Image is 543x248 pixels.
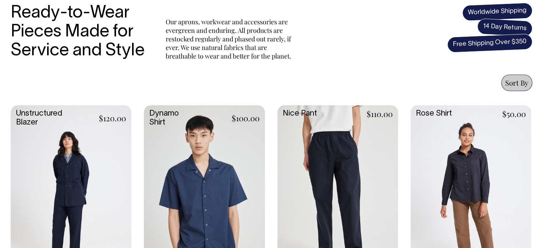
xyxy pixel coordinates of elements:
h3: Ready-to-Wear Pieces Made for Service and Style [11,4,150,60]
span: Sort By [505,78,528,87]
span: Worldwide Shipping [462,2,533,21]
span: Free Shipping Over $350 [447,34,533,53]
p: Our aprons, workwear and accessories are evergreen and enduring. All products are restocked regul... [166,17,294,60]
span: 14 Day Returns [477,18,533,37]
